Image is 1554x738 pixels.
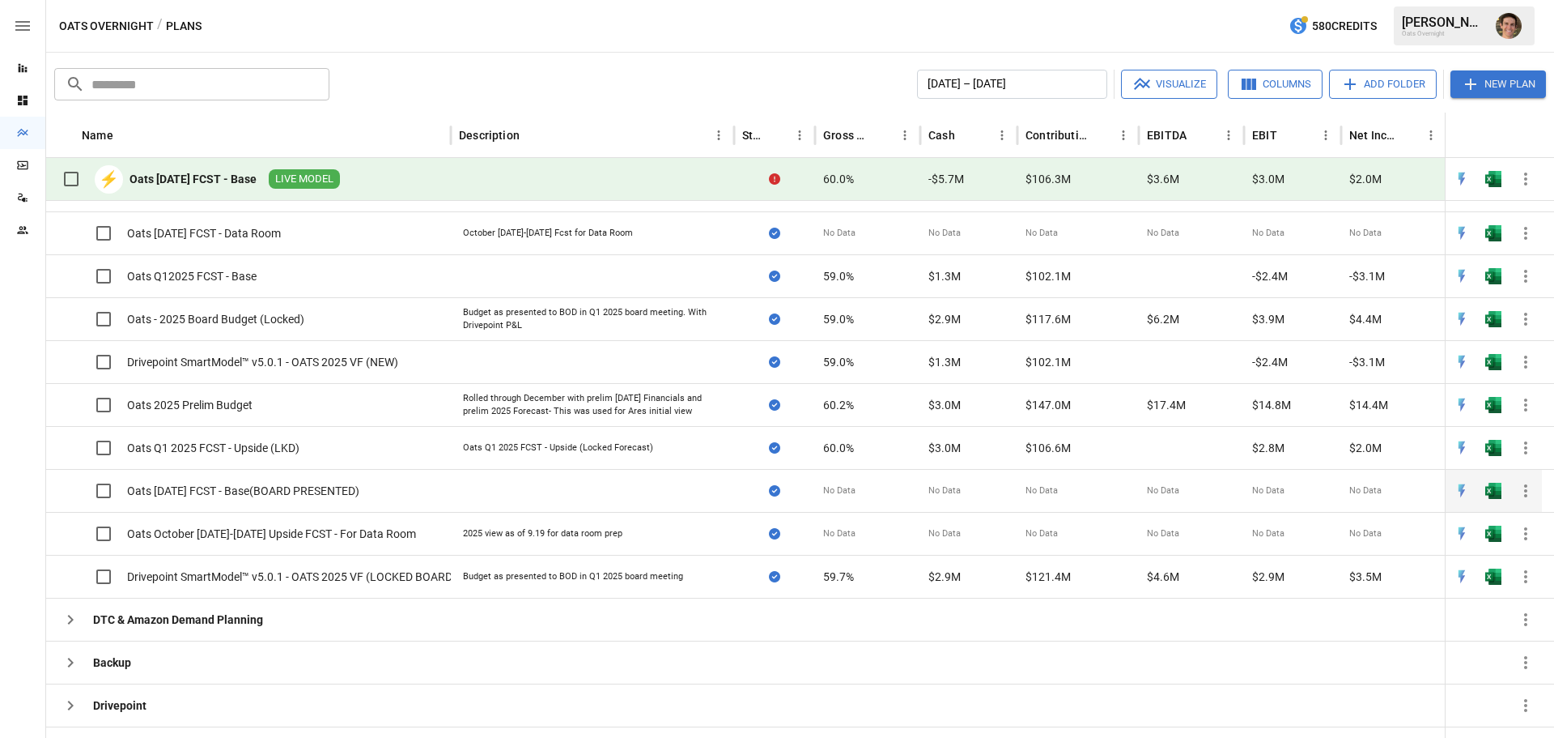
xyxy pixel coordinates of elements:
[1252,311,1284,327] span: $3.9M
[1454,526,1470,542] img: quick-edit-flash.b8aec18c.svg
[766,124,788,147] button: Sort
[1485,569,1501,585] img: excel-icon.76473adf.svg
[1349,171,1382,187] span: $2.0M
[95,165,123,194] div: ⚡
[1025,569,1071,585] span: $121.4M
[1485,397,1501,413] div: Open in Excel
[928,569,961,585] span: $2.9M
[1349,440,1382,456] span: $2.0M
[1025,527,1058,540] span: No Data
[769,354,780,370] div: Sync complete
[1454,440,1470,456] div: Open in Quick Edit
[928,397,961,413] span: $3.0M
[1454,354,1470,370] div: Open in Quick Edit
[1485,569,1501,585] div: Open in Excel
[1454,397,1470,413] img: quick-edit-flash.b8aec18c.svg
[93,655,131,671] div: Backup
[1349,484,1382,497] span: No Data
[1147,311,1179,327] span: $6.2M
[788,124,811,147] button: Status column menu
[1450,70,1546,98] button: New Plan
[928,268,961,284] span: $1.3M
[1485,440,1501,456] div: Open in Excel
[1454,483,1470,499] div: Open in Quick Edit
[1454,268,1470,284] div: Open in Quick Edit
[769,225,780,241] div: Sync complete
[1496,13,1522,39] img: Ryan Zayas
[1485,171,1501,187] img: excel-icon.76473adf.svg
[1147,171,1179,187] span: $3.6M
[1454,526,1470,542] div: Open in Quick Edit
[93,697,146,714] div: Drivepoint
[1147,227,1179,240] span: No Data
[1228,70,1323,99] button: Columns
[823,527,856,540] span: No Data
[1252,268,1288,284] span: -$2.4M
[928,227,961,240] span: No Data
[82,129,113,142] div: Name
[1188,124,1211,147] button: Sort
[894,124,916,147] button: Gross Margin column menu
[1025,311,1071,327] span: $117.6M
[1147,129,1187,142] div: EBITDA
[127,397,253,413] div: Oats 2025 Prelim Budget
[928,354,961,370] span: $1.3M
[1349,354,1385,370] span: -$3.1M
[1252,171,1284,187] span: $3.0M
[928,527,961,540] span: No Data
[127,526,416,542] div: Oats October [DATE]-[DATE] Upside FCST - For Data Room
[521,124,544,147] button: Sort
[1485,354,1501,370] img: excel-icon.76473adf.svg
[1147,397,1186,413] span: $17.4M
[1112,124,1135,147] button: Contribution Profit column menu
[1025,354,1071,370] span: $102.1M
[1420,124,1442,147] button: Net Income column menu
[823,397,854,413] span: 60.2%
[1454,569,1470,585] div: Open in Quick Edit
[1279,124,1301,147] button: Sort
[127,569,506,585] div: Drivepoint SmartModel™ v5.0.1 - OATS 2025 VF (LOCKED BOARD BUDGET))
[1454,354,1470,370] img: quick-edit-flash.b8aec18c.svg
[1349,527,1382,540] span: No Data
[1252,440,1284,456] span: $2.8M
[769,526,780,542] div: Sync complete
[1397,124,1420,147] button: Sort
[1485,354,1501,370] div: Open in Excel
[1519,124,1542,147] button: Sort
[1252,129,1277,142] div: EBIT
[1025,268,1071,284] span: $102.1M
[928,440,961,456] span: $3.0M
[1454,171,1470,187] div: Open in Quick Edit
[769,569,780,585] div: Sync complete
[127,225,281,241] div: Oats [DATE] FCST - Data Room
[823,129,869,142] div: Gross Margin
[823,354,854,370] span: 59.0%
[459,129,520,142] div: Description
[1485,268,1501,284] div: Open in Excel
[1147,569,1179,585] span: $4.6M
[1485,483,1501,499] img: excel-icon.76473adf.svg
[1089,124,1112,147] button: Sort
[1454,171,1470,187] img: quick-edit-flash.b8aec18c.svg
[127,354,398,370] div: Drivepoint SmartModel™ v5.0.1 - OATS 2025 VF (NEW)
[769,483,780,499] div: Sync complete
[1349,129,1395,142] div: Net Income
[1485,483,1501,499] div: Open in Excel
[269,172,340,187] span: LIVE MODEL
[463,442,653,454] div: Oats Q1 2025 FCST - Upside (Locked Forecast)
[1349,268,1385,284] span: -$3.1M
[769,311,780,327] div: Sync complete
[1485,171,1501,187] div: Open in Excel
[1454,225,1470,241] img: quick-edit-flash.b8aec18c.svg
[1252,354,1288,370] span: -$2.4M
[1282,11,1383,41] button: 580Credits
[1147,527,1179,540] span: No Data
[1252,227,1284,240] span: No Data
[1312,16,1377,36] span: 580 Credits
[1349,227,1382,240] span: No Data
[1454,483,1470,499] img: quick-edit-flash.b8aec18c.svg
[1485,268,1501,284] img: excel-icon.76473adf.svg
[1025,440,1071,456] span: $106.6M
[93,612,263,628] div: DTC & Amazon Demand Planning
